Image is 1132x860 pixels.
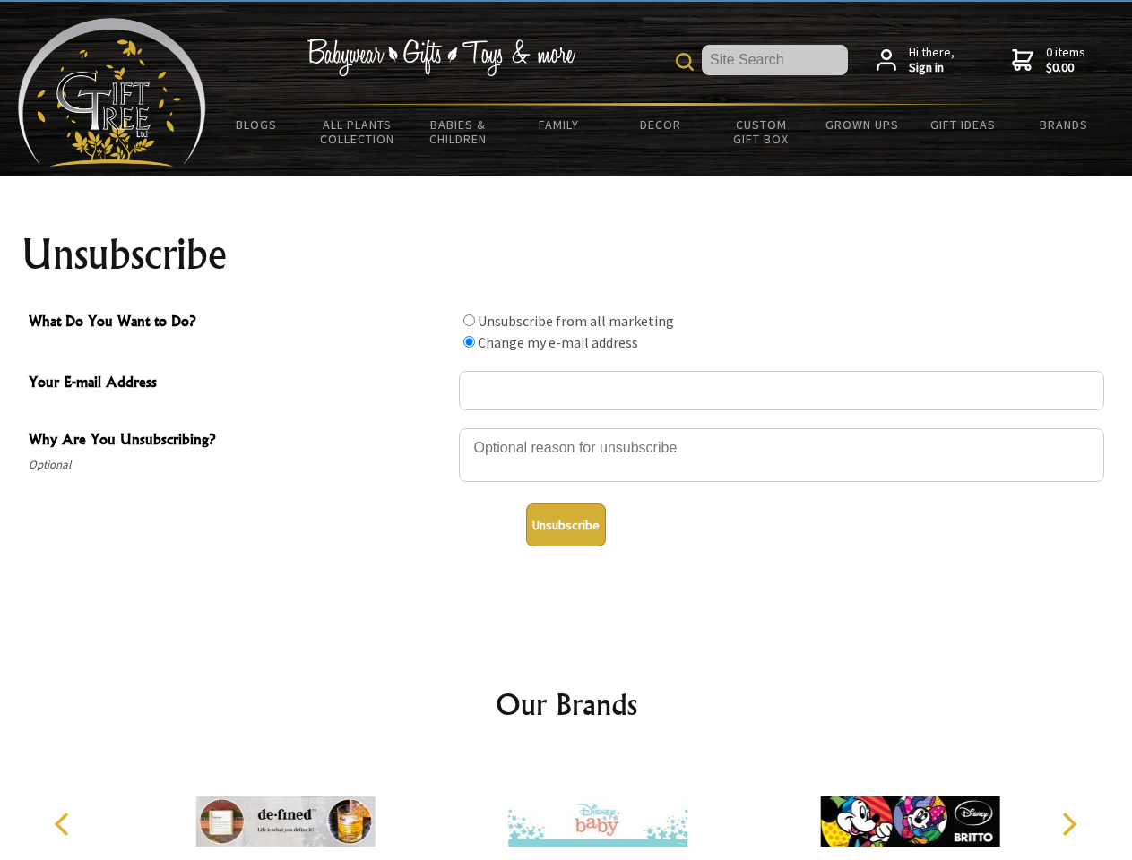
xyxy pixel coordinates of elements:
label: Unsubscribe from all marketing [478,312,674,330]
span: Why Are You Unsubscribing? [29,428,450,454]
input: Site Search [702,45,848,75]
span: Your E-mail Address [29,371,450,397]
a: 0 items$0.00 [1012,45,1085,76]
a: Grown Ups [811,106,912,143]
span: What Do You Want to Do? [29,310,450,336]
img: Babyware - Gifts - Toys and more... [18,18,206,167]
a: BLOGS [206,106,307,143]
a: Decor [609,106,711,143]
a: Custom Gift Box [711,106,812,158]
a: Babies & Children [408,106,509,158]
button: Unsubscribe [526,503,606,546]
a: Brands [1014,106,1115,143]
a: Gift Ideas [912,106,1014,143]
button: Previous [45,804,84,844]
strong: $0.00 [1046,60,1085,76]
input: What Do You Want to Do? [463,336,475,348]
a: Hi there,Sign in [877,45,955,76]
label: Change my e-mail address [478,333,638,351]
input: What Do You Want to Do? [463,314,475,326]
a: All Plants Collection [307,106,409,158]
span: Optional [29,454,450,476]
button: Next [1049,804,1088,844]
h2: Our Brands [36,683,1097,726]
h1: Unsubscribe [22,233,1111,276]
a: Family [509,106,610,143]
textarea: Why Are You Unsubscribing? [459,428,1104,482]
span: 0 items [1046,44,1085,76]
strong: Sign in [909,60,955,76]
span: Hi there, [909,45,955,76]
input: Your E-mail Address [459,371,1104,410]
img: Babywear - Gifts - Toys & more [307,39,575,76]
img: product search [676,53,694,71]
